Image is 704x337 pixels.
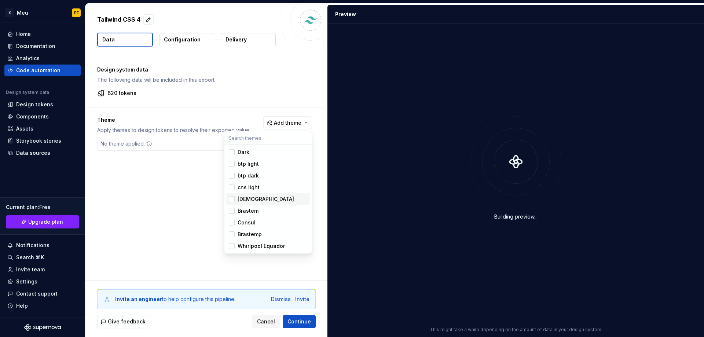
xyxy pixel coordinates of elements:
div: [DEMOGRAPHIC_DATA] [238,195,294,203]
input: Search themes... [224,131,312,144]
div: cns light [238,184,260,191]
div: Whirlpool Equador [238,242,285,250]
div: Brastemp [238,231,262,238]
div: Search themes... [224,145,312,253]
div: Dark [238,149,249,156]
div: btp light [238,160,259,168]
div: Consul [238,219,256,226]
div: btp dark [238,172,259,179]
div: Brastem [238,207,258,215]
